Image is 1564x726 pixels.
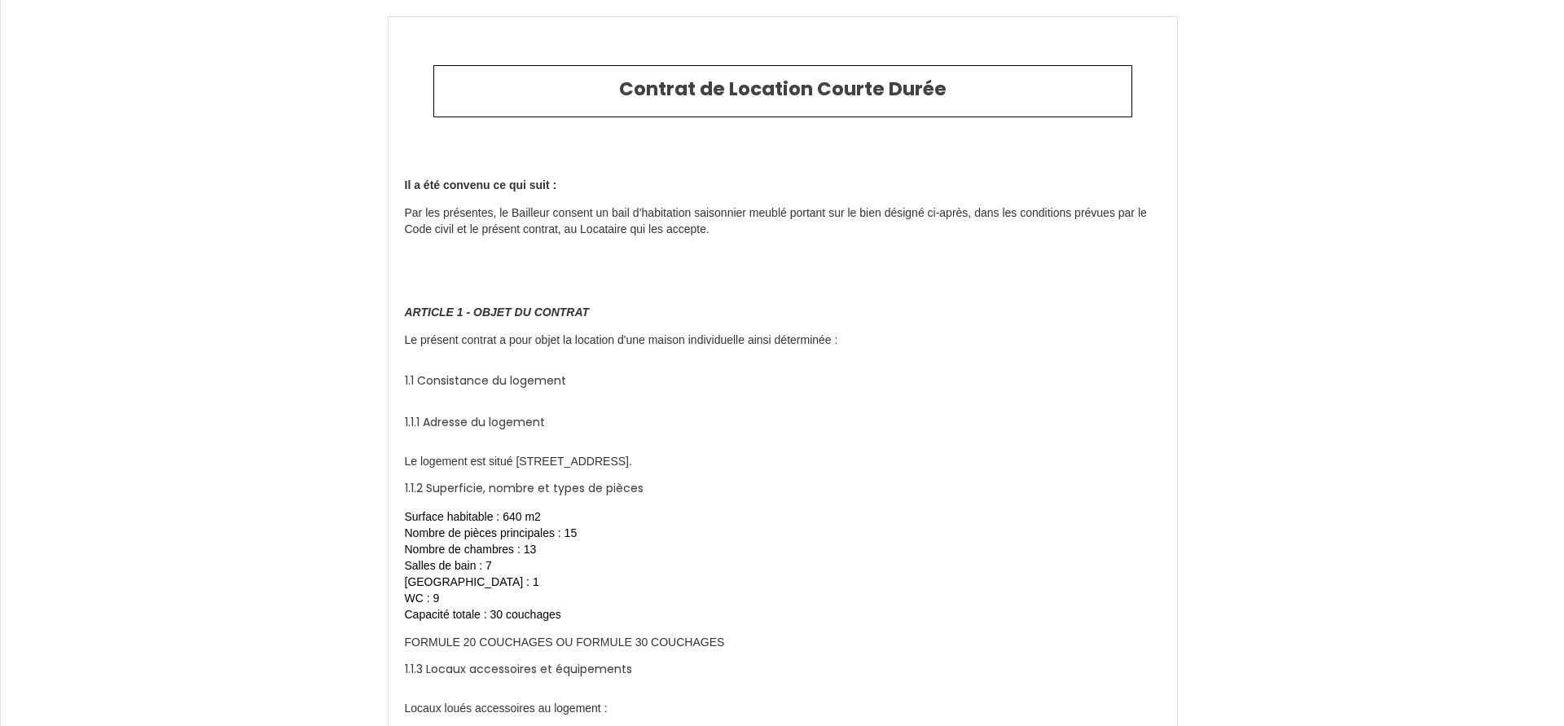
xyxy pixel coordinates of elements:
[405,607,1161,623] li: Capacité totale : 30 couchages
[405,332,1161,349] p: Le présent contrat a pour objet la location d'une maison individuelle ainsi déterminée :
[405,635,1161,651] p: FORMULE 20 COUCHAGES OU FORMULE 30 COUCHAGES
[405,205,1161,238] p: Par les présentes, le Bailleur consent un bail d’habitation saisonnier meublé portant sur le bien...
[405,454,1161,470] p: Le logement est situé [STREET_ADDRESS].
[405,416,1161,429] h3: 1.1.1 Adresse du logement
[405,542,1161,558] li: Nombre de chambres : 13
[405,558,1161,574] li: Salles de bain : 7
[405,662,1161,676] h3: 1.1.3 Locaux accessoires et équipements
[446,78,1119,101] h2: Contrat de Location Courte Durée
[405,306,590,319] em: ARTICLE 1 - OBJET DU CONTRAT
[405,482,1161,495] h3: 1.1.2 Superficie, nombre et types de pièces
[405,509,1161,526] li: Surface habitable : 640 m2
[405,374,1161,388] h2: 1.1 Consistance du logement
[405,178,557,191] strong: Il a été convenu ce qui suit :
[405,701,1161,717] p: Locaux loués accessoires au logement :
[405,574,1161,591] li: [GEOGRAPHIC_DATA] : 1
[405,591,1161,607] li: WC : 9
[405,526,1161,542] li: Nombre de pièces principales : 15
